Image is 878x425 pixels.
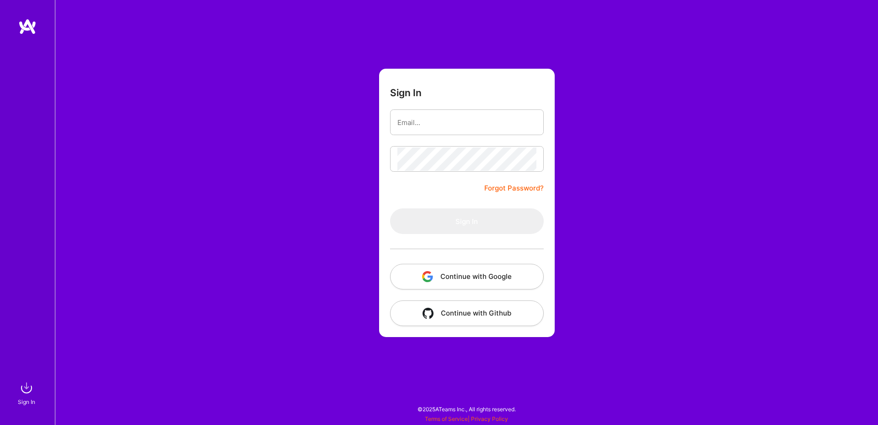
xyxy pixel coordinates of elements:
[423,308,434,319] img: icon
[397,111,536,134] input: Email...
[425,415,508,422] span: |
[390,300,544,326] button: Continue with Github
[471,415,508,422] a: Privacy Policy
[19,379,36,407] a: sign inSign In
[425,415,468,422] a: Terms of Service
[484,183,544,194] a: Forgot Password?
[422,271,433,282] img: icon
[18,397,35,407] div: Sign In
[390,208,544,234] button: Sign In
[17,379,36,397] img: sign in
[390,264,544,289] button: Continue with Google
[18,18,37,35] img: logo
[390,87,422,98] h3: Sign In
[55,398,878,420] div: © 2025 ATeams Inc., All rights reserved.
